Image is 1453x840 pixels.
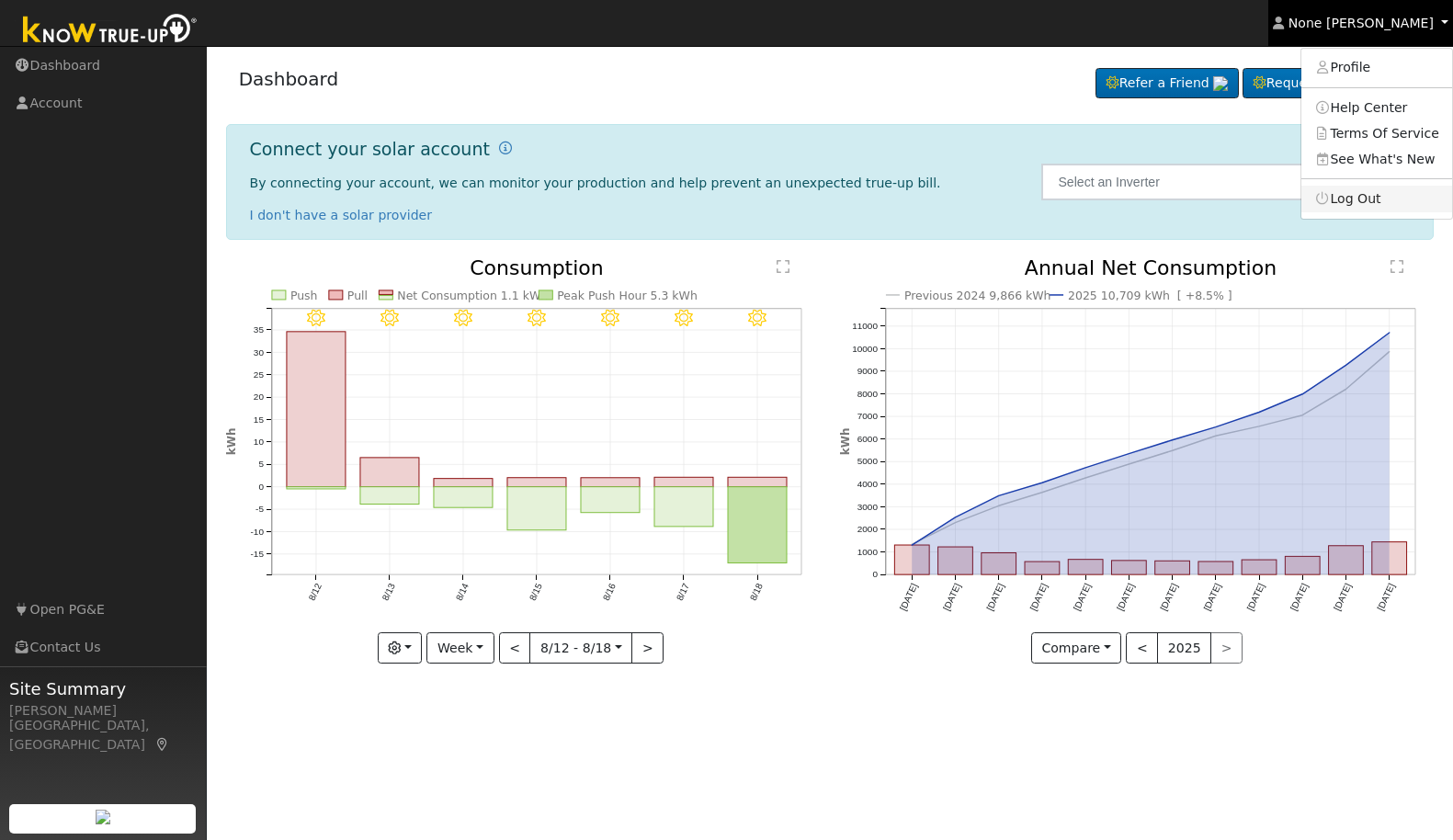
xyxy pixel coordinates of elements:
[397,289,548,302] text: Net Consumption 1.1 kWh
[347,289,368,302] text: Pull
[994,503,1002,510] circle: onclick=""
[9,676,197,701] span: Site Summary
[994,493,1002,500] circle: onclick=""
[1212,433,1220,440] circle: onclick=""
[1202,583,1223,613] text: [DATE]
[1329,546,1364,574] rect: onclick=""
[1041,164,1418,200] input: Select an Inverter
[380,582,397,603] text: 8/13
[1095,68,1239,99] a: Refer a Friend
[1301,55,1452,81] a: Profile
[287,487,346,489] rect: onclick=""
[1169,437,1176,444] circle: onclick=""
[1343,362,1350,369] circle: onclick=""
[360,487,419,505] rect: onclick=""
[499,632,531,664] button: <
[470,256,604,279] text: Consumption
[675,310,693,328] i: 8/17 - Clear
[749,310,767,328] i: 8/18 - Clear
[675,582,691,603] text: 8/17
[777,259,789,274] text: 
[307,310,325,328] i: 8/12 - Clear
[601,582,618,603] text: 8/16
[857,412,878,422] text: 7000
[253,369,264,380] text: 25
[258,482,264,492] text: 0
[258,460,264,470] text: 5
[982,553,1016,575] rect: onclick=""
[941,583,962,613] text: [DATE]
[1255,423,1263,430] circle: onclick=""
[601,310,619,328] i: 8/16 - Clear
[9,716,197,755] div: [GEOGRAPHIC_DATA], [GEOGRAPHIC_DATA]
[250,527,264,537] text: -10
[1212,424,1220,431] circle: onclick=""
[1039,489,1046,496] circle: onclick=""
[1115,583,1136,613] text: [DATE]
[306,582,323,603] text: 8/12
[1169,448,1176,455] circle: onclick=""
[1391,259,1403,274] text: 
[1025,256,1277,279] text: Annual Net Consumption
[857,525,878,535] text: 2000
[1245,583,1266,613] text: [DATE]
[1386,348,1393,356] circle: onclick=""
[908,541,915,549] circle: onclick=""
[1372,542,1407,575] rect: onclick=""
[1072,583,1093,613] text: [DATE]
[1243,68,1421,99] a: Request a Cleaning
[434,487,493,508] rect: onclick=""
[253,325,264,335] text: 35
[380,310,399,328] i: 8/13 - Clear
[290,289,318,302] text: Push
[253,392,264,403] text: 20
[253,414,264,425] text: 15
[250,550,264,560] text: -15
[1082,475,1089,482] circle: onclick=""
[426,632,494,664] button: Week
[852,321,878,331] text: 11000
[728,487,787,563] rect: onclick=""
[857,457,878,467] text: 5000
[528,310,546,328] i: 8/15 - Clear
[287,332,346,487] rect: onclick=""
[1068,289,1232,302] text: 2025 10,709 kWh [ +8.5% ]
[14,10,207,51] img: Know True-Up
[1068,560,1103,574] rect: onclick=""
[872,570,878,580] text: 0
[1288,16,1434,30] span: None [PERSON_NAME]
[1332,583,1353,613] text: [DATE]
[857,367,878,377] text: 9000
[857,502,878,512] text: 3000
[857,389,878,399] text: 8000
[1039,480,1046,487] circle: onclick=""
[250,139,490,160] h1: Connect your solar account
[1299,412,1306,419] circle: onclick=""
[581,487,640,513] rect: onclick=""
[1198,562,1233,575] rect: onclick=""
[654,478,713,487] rect: onclick=""
[631,632,664,664] button: >
[507,487,566,530] rect: onclick=""
[937,548,972,575] rect: onclick=""
[951,519,959,527] circle: onclick=""
[239,68,339,90] a: Dashboard
[581,478,640,487] rect: onclick=""
[852,344,878,354] text: 10000
[857,547,878,557] text: 1000
[1031,632,1122,664] button: Compare
[898,583,919,613] text: [DATE]
[255,505,264,515] text: -5
[1288,583,1310,613] text: [DATE]
[250,176,941,190] span: By connecting your account, we can monitor your production and help prevent an unexpected true-up...
[1111,562,1146,575] rect: onclick=""
[96,810,110,824] img: retrieve
[728,478,787,487] rect: onclick=""
[908,542,915,550] circle: onclick=""
[434,479,493,487] rect: onclick=""
[1376,583,1397,613] text: [DATE]
[1301,120,1452,146] a: Terms Of Service
[1386,329,1393,336] circle: onclick=""
[529,632,632,664] button: 8/12 - 8/18
[528,582,544,603] text: 8/15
